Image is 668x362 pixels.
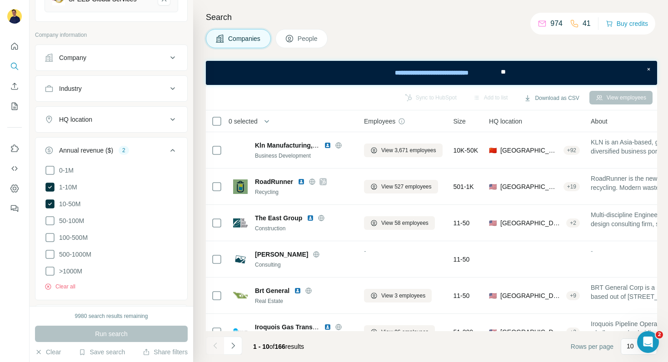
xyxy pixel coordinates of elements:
span: 🇨🇳 [489,146,497,155]
button: HQ location [35,109,187,130]
span: [GEOGRAPHIC_DATA], [US_STATE] [500,218,563,228]
div: Annual revenue ($) [59,146,113,155]
button: Search [7,58,22,74]
span: [GEOGRAPHIC_DATA], [GEOGRAPHIC_DATA] [500,146,560,155]
div: + 2 [566,219,580,227]
div: + 19 [563,183,580,191]
div: Construction [255,224,353,233]
img: Logo of RoadRunner [233,179,248,194]
span: View 58 employees [381,219,429,227]
span: - [364,248,366,255]
span: 🇺🇸 [489,291,497,300]
span: 1-10M [55,183,77,192]
button: Dashboard [7,180,22,197]
img: Logo of Allen R. Bloom [233,252,248,267]
span: results [253,343,304,350]
div: Recycling [255,188,353,196]
span: 🇺🇸 [489,327,497,337]
span: [PERSON_NAME] [255,250,308,259]
button: Use Surfe on LinkedIn [7,140,22,157]
div: 2 [119,146,129,154]
span: 51-200 [454,327,474,337]
span: 10K-50K [454,146,478,155]
button: View 527 employees [364,180,438,193]
span: 500-1000M [55,250,91,259]
div: Company [59,53,86,62]
button: Quick start [7,38,22,55]
button: Clear [35,347,61,357]
button: Share filters [143,347,188,357]
span: The East Group [255,213,302,223]
button: View 3 employees [364,289,432,302]
span: HQ location [489,117,522,126]
span: 1 - 10 [253,343,269,350]
p: 41 [583,18,591,29]
button: My lists [7,98,22,114]
img: LinkedIn logo [294,287,301,294]
p: 10 [627,342,634,351]
div: Consulting [255,261,353,269]
iframe: Intercom live chat [637,331,659,353]
div: Business Development [255,152,353,160]
button: View 96 employees [364,325,435,339]
span: 100-500M [55,233,88,242]
button: Buy credits [606,17,648,30]
button: Use Surfe API [7,160,22,177]
h4: Search [206,11,657,24]
span: View 527 employees [381,183,432,191]
button: Enrich CSV [7,78,22,94]
span: 50-100M [55,216,84,225]
span: [GEOGRAPHIC_DATA], [GEOGRAPHIC_DATA] [500,291,563,300]
span: View 3 employees [381,292,425,300]
span: Companies [228,34,261,43]
img: LinkedIn logo [307,214,314,222]
button: Industry [35,78,187,99]
span: 501-1K [454,182,474,191]
img: LinkedIn logo [324,142,331,149]
button: Feedback [7,200,22,217]
img: LinkedIn logo [298,178,305,185]
img: LinkedIn logo [324,323,331,331]
span: View 96 employees [381,328,429,336]
span: Size [454,117,466,126]
span: [GEOGRAPHIC_DATA], [US_STATE] [500,327,563,337]
span: 10-50M [55,199,80,208]
img: Logo of Iroquois Gas Transmission System, L.P. [233,325,248,339]
img: Avatar [7,9,22,24]
span: [GEOGRAPHIC_DATA], [US_STATE] [500,182,560,191]
iframe: Banner [206,61,657,85]
span: of [269,343,275,350]
div: Real Estate [255,297,353,305]
span: 166 [275,343,285,350]
button: Save search [79,347,125,357]
span: Rows per page [571,342,613,351]
span: 0 selected [229,117,258,126]
span: 0-1M [55,166,74,175]
span: People [298,34,319,43]
span: >1000M [55,267,82,276]
div: Industry [59,84,82,93]
span: Iroquois Gas Transmission System, L.P. [255,323,375,331]
span: About [591,117,608,126]
img: Logo of Kln Manufacturing, LLC [233,143,248,158]
div: + 2 [566,328,580,336]
p: Company information [35,31,188,39]
button: Download as CSV [518,91,585,105]
span: RoadRunner [255,177,293,186]
button: View 3,671 employees [364,144,443,157]
span: Kln Manufacturing, LLC [255,142,327,149]
img: Logo of Brt General [233,288,248,303]
span: 11-50 [454,218,470,228]
button: View 58 employees [364,216,435,230]
button: Annual revenue ($)2 [35,139,187,165]
button: Company [35,47,187,69]
span: 🇺🇸 [489,182,497,191]
span: 🇺🇸 [489,218,497,228]
span: 2 [656,331,663,338]
span: View 3,671 employees [381,146,436,154]
div: + 92 [563,146,580,154]
span: 11-50 [454,291,470,300]
div: + 9 [566,292,580,300]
